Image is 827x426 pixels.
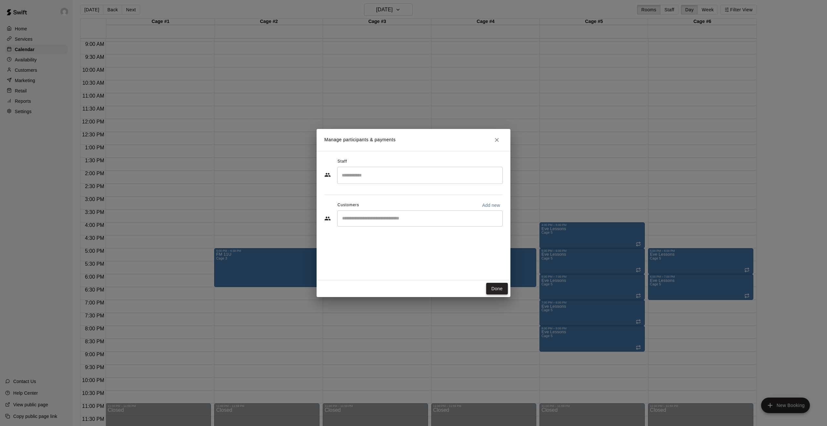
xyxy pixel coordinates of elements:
[486,283,508,295] button: Done
[479,200,503,210] button: Add new
[338,156,347,167] span: Staff
[337,210,503,227] div: Start typing to search customers...
[324,172,331,178] svg: Staff
[338,200,359,210] span: Customers
[491,134,503,146] button: Close
[324,215,331,222] svg: Customers
[482,202,500,208] p: Add new
[324,136,396,143] p: Manage participants & payments
[337,167,503,184] div: Search staff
